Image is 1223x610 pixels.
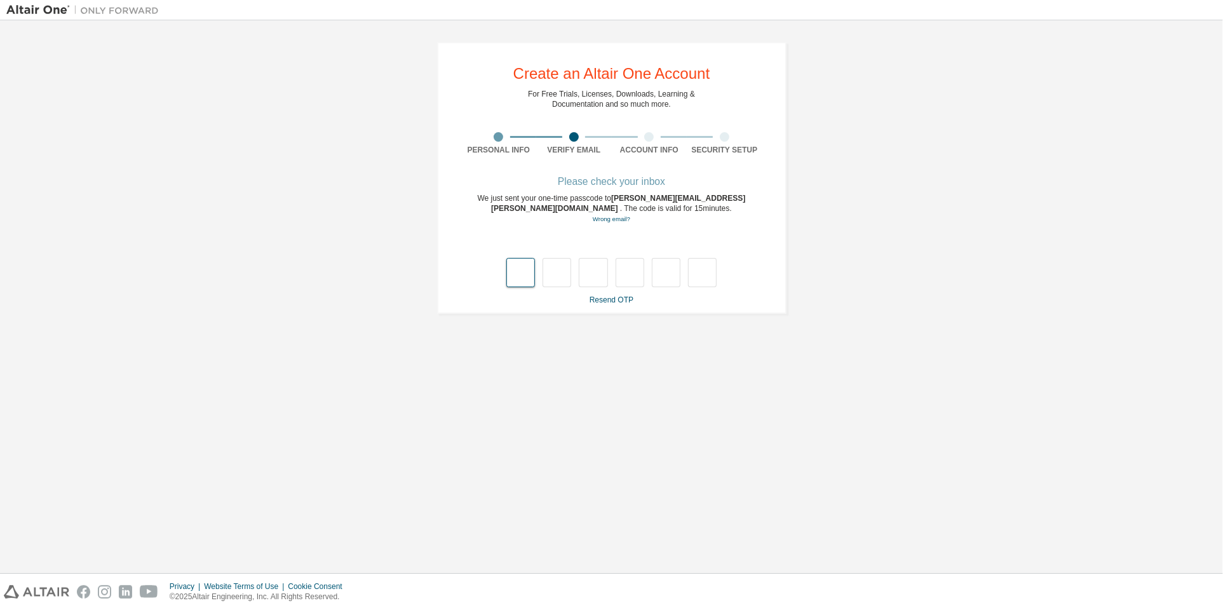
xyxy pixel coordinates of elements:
div: Create an Altair One Account [513,66,710,81]
div: Privacy [170,581,204,592]
div: Account Info [612,145,687,155]
img: instagram.svg [98,585,111,599]
img: altair_logo.svg [4,585,69,599]
a: Resend OTP [590,295,633,304]
div: Website Terms of Use [204,581,288,592]
img: youtube.svg [140,585,158,599]
p: © 2025 Altair Engineering, Inc. All Rights Reserved. [170,592,350,602]
div: We just sent your one-time passcode to . The code is valid for 15 minutes. [461,193,762,224]
img: facebook.svg [77,585,90,599]
div: Please check your inbox [461,178,762,186]
img: linkedin.svg [119,585,132,599]
a: Go back to the registration form [593,215,630,222]
div: Personal Info [461,145,537,155]
span: [PERSON_NAME][EMAIL_ADDRESS][PERSON_NAME][DOMAIN_NAME] [491,194,745,213]
div: Security Setup [687,145,762,155]
div: Cookie Consent [288,581,349,592]
img: Altair One [6,4,165,17]
div: For Free Trials, Licenses, Downloads, Learning & Documentation and so much more. [528,89,695,109]
div: Verify Email [536,145,612,155]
